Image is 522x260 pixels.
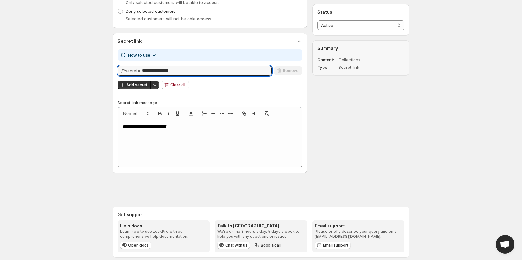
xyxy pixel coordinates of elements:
[496,235,514,254] div: Open chat
[120,229,207,239] p: Learn how to use LockPro with our comprehensive help documentation.
[128,52,150,58] span: How to use
[124,50,161,60] button: How to use
[126,9,176,14] span: Deny selected customers
[339,64,387,70] dd: Secret link
[120,223,207,229] h3: Help docs
[118,99,302,106] p: Secret link message
[120,242,151,249] a: Open docs
[118,81,151,89] button: Add secret
[315,223,402,229] h3: Email support
[128,243,149,248] span: Open docs
[118,212,404,218] h2: Get support
[217,223,304,229] h3: Talk to [GEOGRAPHIC_DATA]
[323,243,348,248] span: Email support
[217,242,250,249] button: Chat with us
[121,68,140,73] span: /?secret=
[317,57,337,63] dt: Content :
[225,243,248,248] span: Chat with us
[170,82,185,87] span: Clear all
[162,81,189,89] button: Clear all secrets
[253,242,283,249] button: Book a call
[217,229,304,239] p: We're online 8 hours a day, 5 days a week to help you with any questions or issues.
[118,38,142,44] h2: Secret link
[126,16,212,21] span: Selected customers will not be able access.
[315,229,402,239] p: Please briefly describe your query and email [EMAIL_ADDRESS][DOMAIN_NAME].
[261,243,281,248] span: Book a call
[317,9,404,15] h2: Status
[126,82,147,87] span: Add secret
[317,64,337,70] dt: Type :
[317,45,404,52] h2: Summary
[339,57,387,63] dd: Collections
[150,81,159,89] button: Other save actions
[315,242,351,249] a: Email support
